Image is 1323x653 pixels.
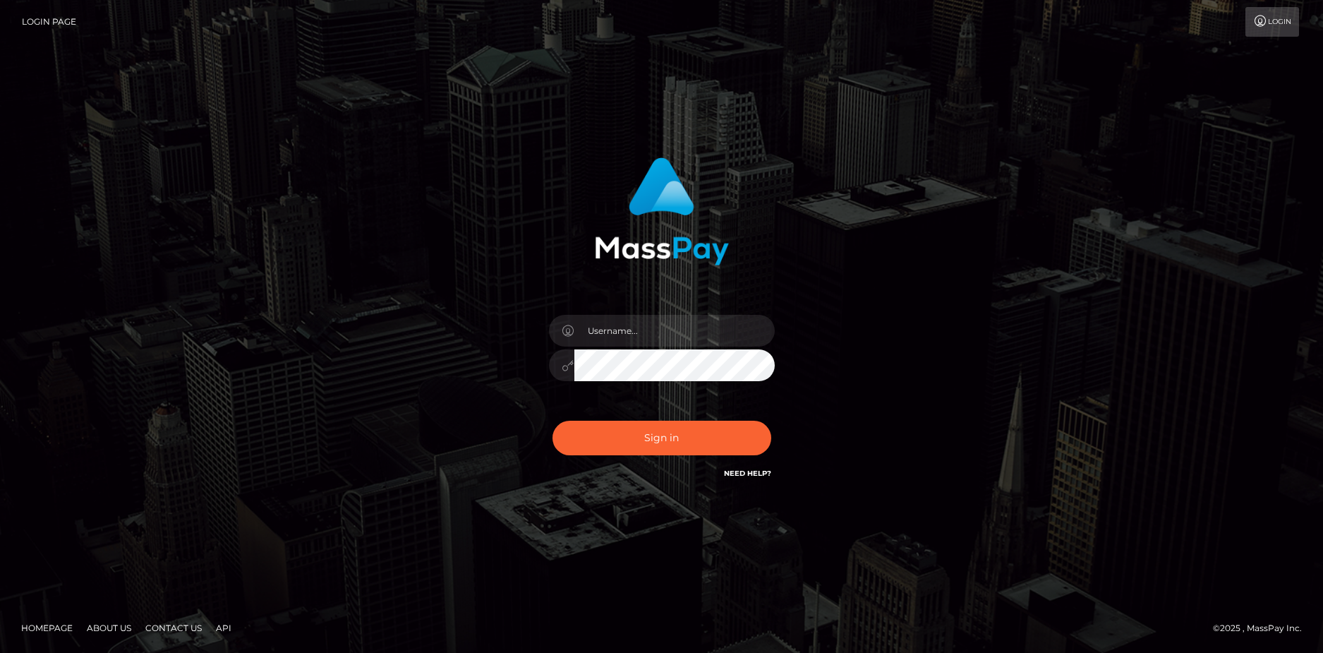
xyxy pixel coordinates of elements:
[574,315,775,347] input: Username...
[81,617,137,639] a: About Us
[1245,7,1299,37] a: Login
[22,7,76,37] a: Login Page
[724,469,771,478] a: Need Help?
[210,617,237,639] a: API
[1213,621,1312,636] div: © 2025 , MassPay Inc.
[552,421,771,455] button: Sign in
[140,617,207,639] a: Contact Us
[16,617,78,639] a: Homepage
[595,157,729,265] img: MassPay Login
